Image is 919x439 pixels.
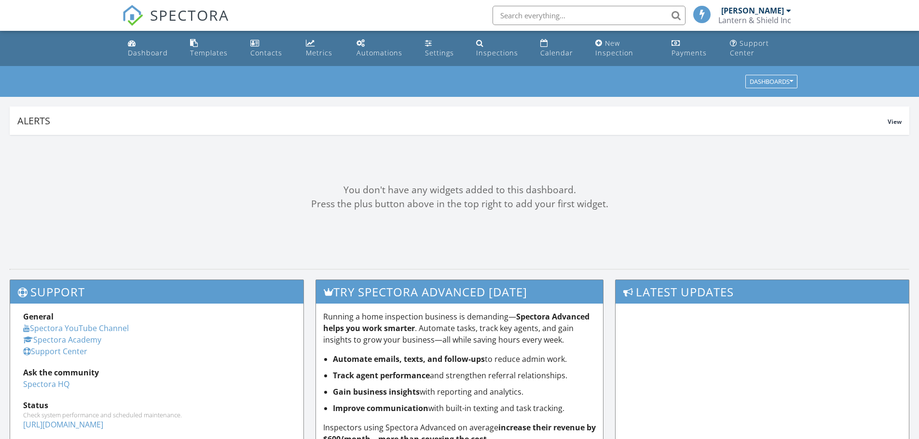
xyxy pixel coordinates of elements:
p: Running a home inspection business is demanding— . Automate tasks, track key agents, and gain ins... [323,311,596,346]
div: Payments [672,48,707,57]
div: Dashboards [750,79,793,85]
h3: Try spectora advanced [DATE] [316,280,604,304]
h3: Latest Updates [616,280,909,304]
div: Templates [190,48,228,57]
div: [PERSON_NAME] [721,6,784,15]
a: Automations (Basic) [353,35,413,62]
a: Support Center [23,346,87,357]
div: Check system performance and scheduled maintenance. [23,411,290,419]
div: Settings [425,48,454,57]
div: Status [23,399,290,411]
li: with reporting and analytics. [333,386,596,398]
div: Inspections [476,48,518,57]
a: Spectora YouTube Channel [23,323,129,333]
strong: Improve communication [333,403,428,413]
div: Ask the community [23,367,290,378]
a: Spectora Academy [23,334,101,345]
strong: General [23,311,54,322]
div: Alerts [17,114,888,127]
div: You don't have any widgets added to this dashboard. [10,183,909,197]
button: Dashboards [745,75,797,89]
strong: Spectora Advanced helps you work smarter [323,311,590,333]
li: with built-in texting and task tracking. [333,402,596,414]
div: Dashboard [128,48,168,57]
li: and strengthen referral relationships. [333,370,596,381]
strong: Automate emails, texts, and follow-ups [333,354,485,364]
a: Support Center [726,35,796,62]
div: Metrics [306,48,332,57]
h3: Support [10,280,303,304]
a: Calendar [536,35,584,62]
a: Inspections [472,35,528,62]
a: Metrics [302,35,345,62]
span: View [888,118,902,126]
a: Dashboard [124,35,179,62]
div: New Inspection [595,39,633,57]
a: SPECTORA [122,13,229,33]
div: Press the plus button above in the top right to add your first widget. [10,197,909,211]
li: to reduce admin work. [333,353,596,365]
img: The Best Home Inspection Software - Spectora [122,5,143,26]
div: Contacts [250,48,282,57]
a: Settings [421,35,465,62]
a: Contacts [247,35,294,62]
a: Spectora HQ [23,379,69,389]
div: Support Center [730,39,769,57]
a: [URL][DOMAIN_NAME] [23,419,103,430]
a: New Inspection [591,35,660,62]
input: Search everything... [493,6,686,25]
div: Automations [357,48,402,57]
strong: Track agent performance [333,370,430,381]
a: Templates [186,35,239,62]
div: Lantern & Shield Inc [718,15,791,25]
span: SPECTORA [150,5,229,25]
strong: Gain business insights [333,386,420,397]
div: Calendar [540,48,573,57]
a: Payments [668,35,718,62]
